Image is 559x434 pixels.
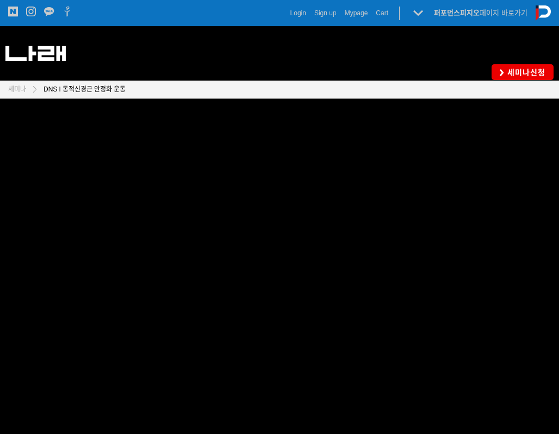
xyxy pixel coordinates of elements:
[492,64,554,80] a: 세미나신청
[290,8,306,19] a: Login
[376,8,388,19] a: Cart
[434,9,527,17] a: 퍼포먼스피지오페이지 바로가기
[504,67,545,78] span: 세미나신청
[434,9,480,17] strong: 퍼포먼스피지오
[38,84,126,95] a: DNS l 동적신경근 안정화 운동
[314,8,337,19] a: Sign up
[44,85,126,93] span: DNS l 동적신경근 안정화 운동
[8,84,26,95] a: 세미나
[345,8,368,19] a: Mypage
[8,85,26,93] span: 세미나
